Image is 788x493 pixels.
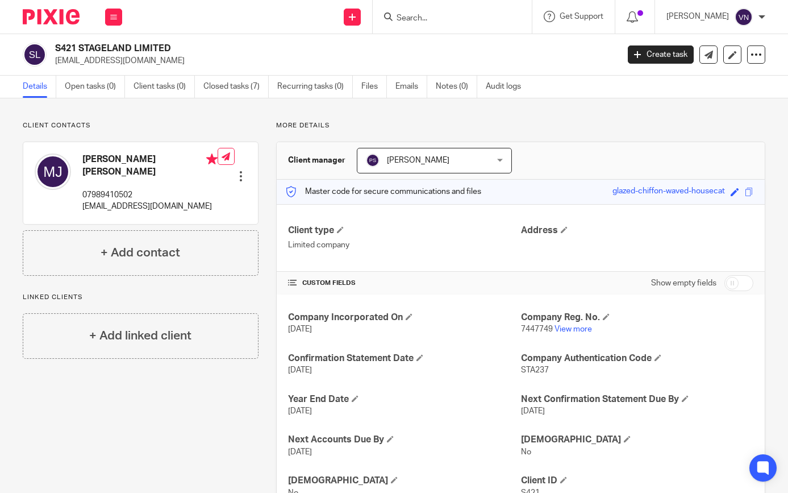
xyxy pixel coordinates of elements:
a: Files [361,76,387,98]
input: Search [395,14,498,24]
h4: Client ID [521,475,753,487]
i: Primary [206,154,218,165]
img: svg%3E [735,8,753,26]
h4: Company Incorporated On [288,312,520,324]
span: STA237 [521,366,549,374]
a: Create task [628,45,694,64]
a: Emails [395,76,427,98]
p: More details [276,121,765,130]
span: [PERSON_NAME] [387,156,449,164]
p: [EMAIL_ADDRESS][DOMAIN_NAME] [82,201,218,212]
h2: S421 STAGELAND LIMITED [55,43,499,55]
img: svg%3E [366,154,380,167]
a: Details [23,76,56,98]
span: [DATE] [288,366,312,374]
a: Recurring tasks (0) [277,76,353,98]
span: [DATE] [288,448,312,456]
span: [DATE] [288,407,312,415]
img: svg%3E [23,43,47,67]
h4: [DEMOGRAPHIC_DATA] [521,434,753,446]
h4: Confirmation Statement Date [288,353,520,364]
h4: Address [521,225,753,237]
h4: Next Confirmation Statement Due By [521,393,753,405]
h4: CUSTOM FIELDS [288,279,520,288]
h4: Year End Date [288,393,520,405]
div: glazed-chiffon-waved-housecat [612,185,725,198]
a: Closed tasks (7) [203,76,269,98]
h4: + Add linked client [89,327,191,345]
img: Pixie [23,9,80,24]
p: Client contacts [23,121,259,130]
p: Linked clients [23,293,259,302]
img: svg%3E [35,154,71,190]
a: View more [554,325,592,333]
h4: Next Accounts Due By [288,434,520,446]
p: [EMAIL_ADDRESS][DOMAIN_NAME] [55,55,611,67]
span: Get Support [560,13,603,20]
span: [DATE] [521,407,545,415]
span: [DATE] [288,325,312,333]
label: Show empty fields [651,277,716,289]
a: Open tasks (0) [65,76,125,98]
h4: + Add contact [101,244,180,262]
p: [PERSON_NAME] [666,11,729,22]
p: Limited company [288,239,520,251]
p: 07989410502 [82,189,218,201]
span: 7447749 [521,325,553,333]
span: No [521,448,531,456]
p: Master code for secure communications and files [285,186,481,197]
a: Notes (0) [436,76,477,98]
h4: [DEMOGRAPHIC_DATA] [288,475,520,487]
a: Audit logs [486,76,529,98]
h4: Client type [288,225,520,237]
a: Client tasks (0) [134,76,195,98]
h4: Company Authentication Code [521,353,753,364]
h4: Company Reg. No. [521,312,753,324]
h4: [PERSON_NAME] [PERSON_NAME] [82,154,218,178]
h3: Client manager [288,155,345,166]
